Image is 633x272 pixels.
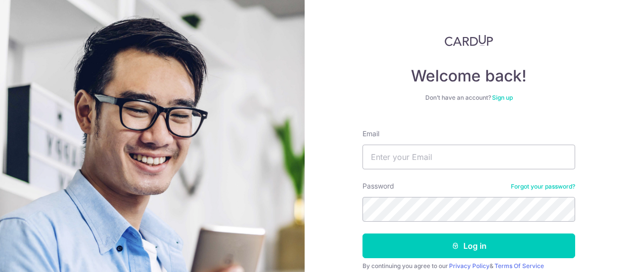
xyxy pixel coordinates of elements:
[362,145,575,169] input: Enter your Email
[362,66,575,86] h4: Welcome back!
[362,94,575,102] div: Don’t have an account?
[495,262,544,270] a: Terms Of Service
[362,233,575,258] button: Log in
[511,183,575,191] a: Forgot your password?
[492,94,513,101] a: Sign up
[362,262,575,270] div: By continuing you agree to our &
[445,35,493,46] img: CardUp Logo
[362,129,379,139] label: Email
[449,262,490,270] a: Privacy Policy
[362,181,394,191] label: Password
